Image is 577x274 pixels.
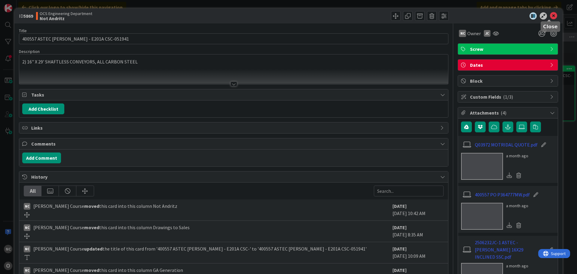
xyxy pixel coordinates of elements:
[84,267,99,273] b: moved
[392,203,407,209] b: [DATE]
[84,224,99,230] b: moved
[374,186,444,196] input: Search...
[467,30,481,37] span: Owner
[475,239,545,260] a: 2506232JC-1 ASTEC - [PERSON_NAME] 16X29 INCLINED SSC.pdf
[31,91,437,98] span: Tasks
[31,140,437,147] span: Comments
[484,30,490,37] div: JC
[470,77,547,85] span: Block
[84,203,99,209] b: moved
[506,171,513,179] div: Download
[31,124,437,131] span: Links
[22,152,61,163] button: Add Comment
[22,103,64,114] button: Add Checklist
[33,202,177,210] span: [PERSON_NAME] Course this card into this column Not Andritz
[19,12,33,20] span: ID
[33,224,190,231] span: [PERSON_NAME] Course this card into this column Drawings to Sales
[392,224,444,239] div: [DATE] 8:35 AM
[506,221,513,229] div: Download
[33,266,183,274] span: [PERSON_NAME] Course this card into this column GA Generation
[13,1,27,8] span: Support
[475,191,530,198] a: 400557 PO P364777MW.pdf
[19,28,27,33] label: Title
[470,109,547,116] span: Attachments
[40,16,92,21] b: Not Andritz
[24,203,30,210] div: NC
[31,173,437,180] span: History
[543,24,558,29] h5: Close
[24,246,30,252] div: NC
[506,153,528,159] div: a month ago
[40,11,92,16] span: OCS Engineering Department
[501,110,506,116] span: ( 4 )
[33,245,367,252] span: [PERSON_NAME] Course the title of this card from '400557 ASTEC [PERSON_NAME] - E201A CSC-' to '40...
[470,93,547,100] span: Custom Fields
[459,30,466,37] div: NC
[392,267,407,273] b: [DATE]
[22,58,445,65] p: 2) 16" X 29' SHAFTLESS CONVEYORS, ALL CARBON STEEL
[506,263,528,269] div: a month ago
[470,45,547,53] span: Screw
[392,245,444,260] div: [DATE] 10:09 AM
[392,224,407,230] b: [DATE]
[392,246,407,252] b: [DATE]
[503,94,513,100] span: ( 1/3 )
[392,202,444,217] div: [DATE] 10:42 AM
[506,203,528,209] div: a month ago
[24,224,30,231] div: NC
[84,246,102,252] b: updated
[24,186,41,196] div: All
[19,33,448,44] input: type card name here...
[24,267,30,274] div: NC
[470,61,547,69] span: Dates
[475,141,538,148] a: Q03972 MOTRIDAL QUOTE.pdf
[23,13,33,19] b: 5869
[19,49,40,54] span: Description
